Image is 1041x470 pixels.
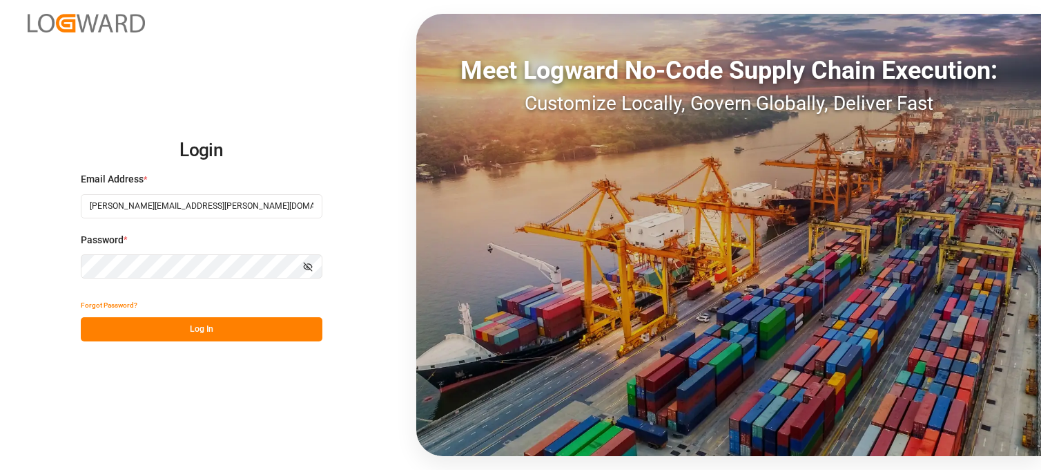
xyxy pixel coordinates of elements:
[81,194,322,218] input: Enter your email
[416,89,1041,118] div: Customize Locally, Govern Globally, Deliver Fast
[81,293,137,317] button: Forgot Password?
[81,129,322,173] h2: Login
[416,52,1041,89] div: Meet Logward No-Code Supply Chain Execution:
[28,14,145,32] img: Logward_new_orange.png
[81,172,144,187] span: Email Address
[81,317,322,341] button: Log In
[81,233,124,247] span: Password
